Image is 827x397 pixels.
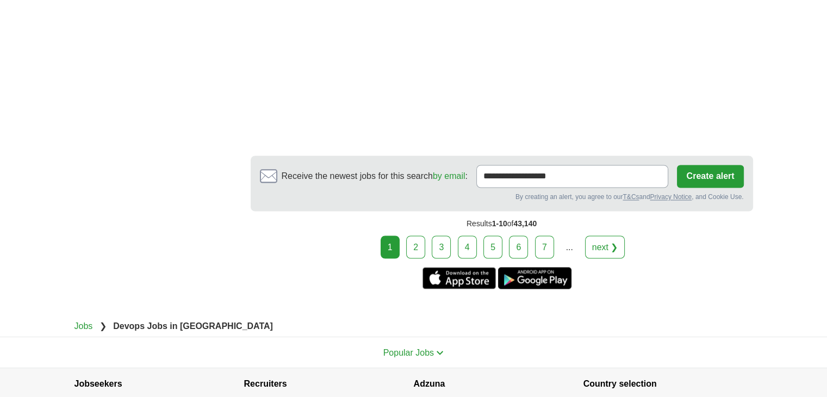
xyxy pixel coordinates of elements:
[585,235,625,258] a: next ❯
[113,321,273,330] strong: Devops Jobs in [GEOGRAPHIC_DATA]
[623,193,639,201] a: T&Cs
[260,192,744,202] div: By creating an alert, you agree to our and , and Cookie Use.
[100,321,107,330] span: ❯
[74,321,93,330] a: Jobs
[383,348,434,357] span: Popular Jobs
[282,170,468,183] span: Receive the newest jobs for this search :
[509,235,528,258] a: 6
[458,235,477,258] a: 4
[492,219,507,227] span: 1-10
[558,236,580,258] div: ...
[513,219,537,227] span: 43,140
[251,211,753,235] div: Results of
[436,350,444,355] img: toggle icon
[406,235,425,258] a: 2
[535,235,554,258] a: 7
[432,235,451,258] a: 3
[422,267,496,289] a: Get the iPhone app
[433,171,465,181] a: by email
[677,165,743,188] button: Create alert
[483,235,502,258] a: 5
[498,267,571,289] a: Get the Android app
[381,235,400,258] div: 1
[650,193,692,201] a: Privacy Notice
